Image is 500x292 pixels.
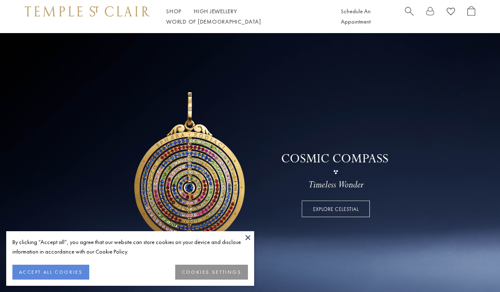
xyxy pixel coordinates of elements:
button: COOKIES SETTINGS [175,265,248,280]
a: ShopShop [166,7,181,15]
button: ACCEPT ALL COOKIES [12,265,89,280]
img: Temple St. Clair [25,6,150,16]
a: World of [DEMOGRAPHIC_DATA]World of [DEMOGRAPHIC_DATA] [166,18,261,25]
a: Search [405,6,414,27]
iframe: Gorgias live chat messenger [459,253,492,284]
a: Schedule An Appointment [341,7,371,25]
a: Open Shopping Bag [467,6,475,27]
a: High JewelleryHigh Jewellery [194,7,237,15]
a: View Wishlist [447,6,455,19]
div: By clicking “Accept all”, you agree that our website can store cookies on your device and disclos... [12,237,248,256]
nav: Main navigation [166,6,322,27]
